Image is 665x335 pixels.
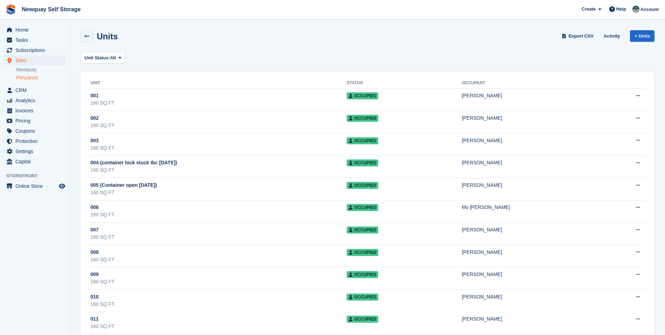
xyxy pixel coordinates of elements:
span: Unit Status: [84,54,110,61]
span: Invoices [15,106,57,116]
span: Tasks [15,35,57,45]
a: menu [4,25,66,35]
span: 002 [90,114,99,122]
span: Occupied [347,249,378,256]
a: Export CSV [561,30,597,42]
span: Sites [15,55,57,65]
div: 160 SQ FT [90,211,347,218]
span: Occupied [347,182,378,189]
button: Unit Status: All [81,52,125,64]
span: 010 [90,293,99,301]
span: Account [640,6,659,13]
a: Activity [601,30,623,42]
span: 001 [90,92,99,99]
div: 160 SQ FT [90,189,347,196]
div: 160 SQ FT [90,256,347,263]
span: Occupied [347,226,378,234]
span: Occupied [347,92,378,99]
span: 003 [90,137,99,144]
th: Unit [89,78,347,89]
span: Occupied [347,294,378,301]
a: menu [4,106,66,116]
div: [PERSON_NAME] [462,137,603,144]
span: Help [616,6,626,13]
div: 160 SQ FT [90,144,347,152]
a: Newquay [16,66,66,73]
div: 160 SQ FT [90,301,347,308]
div: 160 SQ FT [90,99,347,107]
a: menu [4,126,66,136]
span: Occupied [347,316,378,323]
span: Capital [15,157,57,166]
span: Analytics [15,96,57,105]
a: menu [4,136,66,146]
div: [PERSON_NAME] [462,159,603,166]
a: menu [4,45,66,55]
span: Protection [15,136,57,146]
span: CRM [15,85,57,95]
div: [PERSON_NAME] [462,315,603,323]
div: 160 SQ FT [90,166,347,174]
div: [PERSON_NAME] [462,92,603,99]
span: Occupied [347,159,378,166]
span: 008 [90,249,99,256]
th: Occupant [462,78,603,89]
span: Pricing [15,116,57,126]
div: [PERSON_NAME] [462,226,603,234]
img: Tina [632,6,639,13]
a: menu [4,55,66,65]
th: Status [347,78,462,89]
a: menu [4,85,66,95]
span: Coupons [15,126,57,136]
span: Create [582,6,596,13]
div: 160 SQ FT [90,122,347,129]
img: stora-icon-8386f47178a22dfd0bd8f6a31ec36ba5ce8667c1dd55bd0f319d3a0aa187defe.svg [6,4,16,15]
div: 160 SQ FT [90,278,347,285]
span: 007 [90,226,99,234]
span: 005 (Container open [DATE]) [90,182,157,189]
span: Home [15,25,57,35]
div: [PERSON_NAME] [462,182,603,189]
a: Newquay Self Storage [19,4,83,15]
div: 160 SQ FT [90,234,347,241]
div: [PERSON_NAME] [462,271,603,278]
span: Export CSV [569,33,594,40]
span: Occupied [347,271,378,278]
span: Occupied [347,204,378,211]
span: Subscriptions [15,45,57,55]
span: Online Store [15,181,57,191]
div: [PERSON_NAME] [462,249,603,256]
div: 160 SQ FT [90,323,347,330]
a: menu [4,157,66,166]
span: Settings [15,146,57,156]
span: 006 [90,204,99,211]
div: [PERSON_NAME] [462,293,603,301]
a: menu [4,181,66,191]
span: All [110,54,116,61]
a: menu [4,146,66,156]
span: Occupied [347,137,378,144]
span: 011 [90,315,99,323]
h2: Units [97,32,118,41]
span: 004 (container lock stuck tbc [DATE]) [90,159,177,166]
span: Storefront [6,172,70,179]
div: Ms [PERSON_NAME] [462,204,603,211]
span: Occupied [347,115,378,122]
a: menu [4,96,66,105]
a: + Units [630,30,654,42]
div: [PERSON_NAME] [462,114,603,122]
a: Preview store [58,182,66,190]
span: 009 [90,271,99,278]
a: menu [4,116,66,126]
a: menu [4,35,66,45]
a: Penzance [16,74,66,81]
